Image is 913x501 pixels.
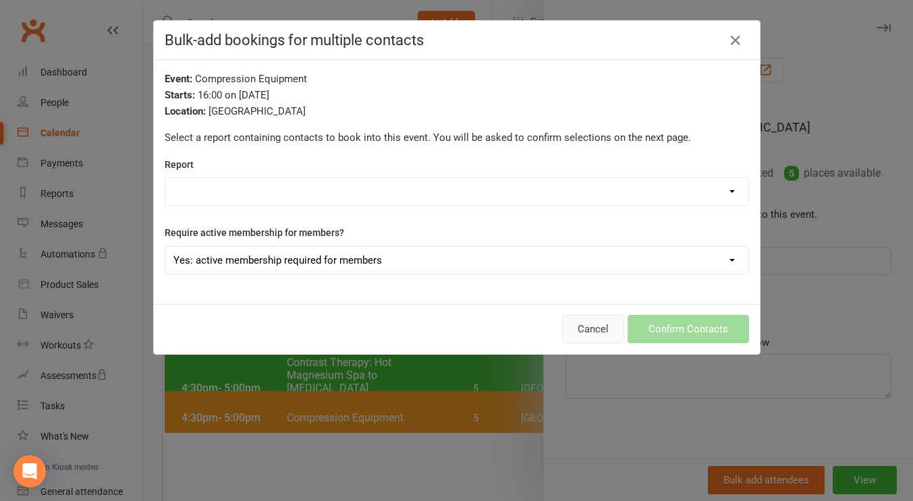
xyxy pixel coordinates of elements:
[165,73,192,85] strong: Event:
[165,32,749,49] h4: Bulk-add bookings for multiple contacts
[165,103,749,119] div: [GEOGRAPHIC_DATA]
[165,87,749,103] div: 16:00 on [DATE]
[165,89,195,101] strong: Starts:
[165,105,206,117] strong: Location:
[725,30,746,51] button: Close
[13,455,46,488] div: Open Intercom Messenger
[562,315,624,343] button: Cancel
[165,225,344,240] label: Require active membership for members?
[165,71,749,87] div: Compression Equipment
[165,157,194,172] label: Report
[165,129,749,146] p: Select a report containing contacts to book into this event. You will be asked to confirm selecti...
